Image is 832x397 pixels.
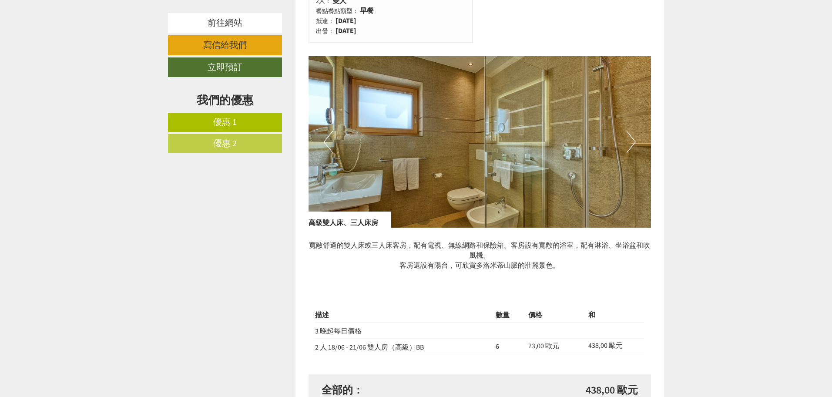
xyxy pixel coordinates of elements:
[627,131,636,153] button: 下一個
[315,326,362,336] font: 3 晚起每日價格
[588,310,595,320] font: 和
[324,131,333,153] button: 以前的
[315,343,424,352] font: 2 人 18/06 - 21/06 雙人房（高級）BB
[168,13,282,33] a: 前往網站
[496,310,510,320] font: 數量
[203,40,247,52] font: 寫信給我們
[360,6,374,16] font: 早餐
[197,92,253,108] font: 我們的優惠
[335,26,356,36] font: [DATE]
[208,61,242,74] font: 立即預訂
[168,35,282,55] a: 寫信給我們
[213,116,237,128] font: 優惠 1
[309,218,378,228] font: 高級雙人床、三人床房
[528,310,542,320] font: 價格
[309,241,650,260] font: 寬敞舒適的雙人床或三人床客房，配有電視、無線網路和保險箱。客房設有寬敞的浴室，配有淋浴、坐浴盆和吹風機。
[496,342,499,351] font: 6
[316,7,359,15] font: 餐點餐點類型：
[335,16,356,26] font: [DATE]
[588,341,623,350] font: 438,00 歐元
[309,56,651,228] img: 影像
[316,27,334,35] font: 出發：
[208,17,242,29] font: 前往網站
[315,310,329,320] font: 描述
[528,341,559,351] font: 73,00 歐元
[316,17,334,25] font: 抵達：
[168,57,282,77] a: 立即預訂
[399,261,560,270] font: 客房還設有陽台，可欣賞多洛米蒂山脈的壯麗景色。
[213,138,237,150] font: 優惠 2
